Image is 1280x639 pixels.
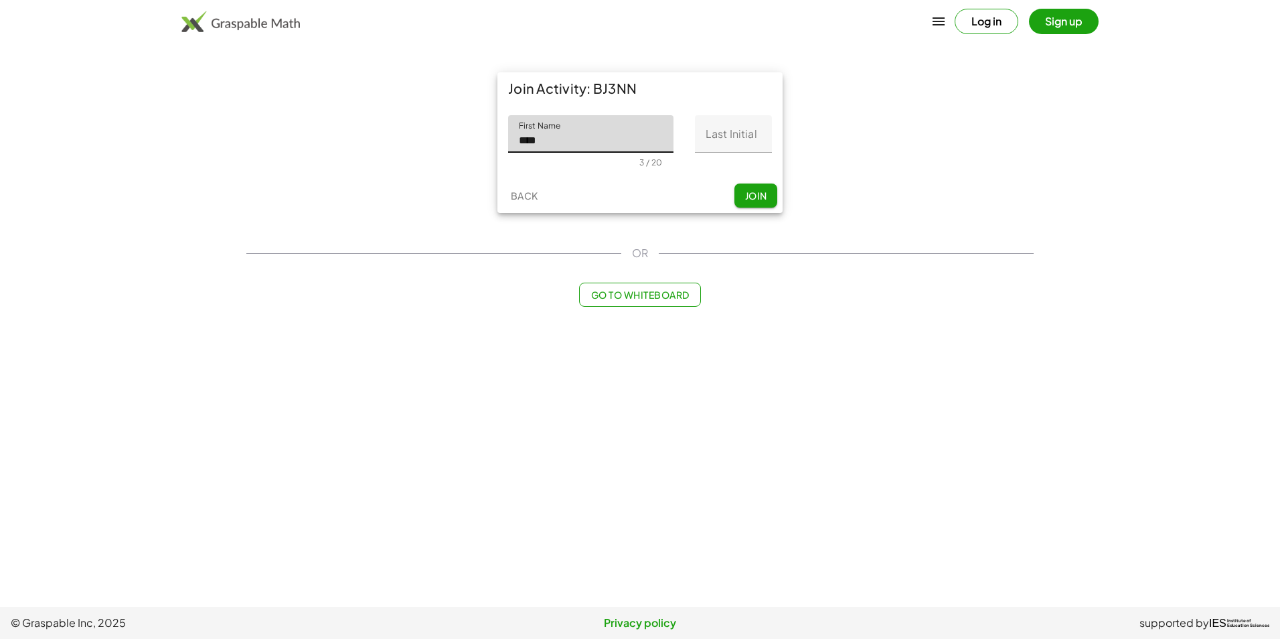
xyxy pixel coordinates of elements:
div: 3 / 20 [639,157,662,167]
span: Join [744,190,767,202]
button: Join [734,184,777,208]
a: Privacy policy [430,615,850,631]
span: © Graspable Inc, 2025 [11,615,430,631]
span: Institute of Education Sciences [1227,619,1269,628]
button: Go to Whiteboard [579,283,700,307]
span: IES [1209,617,1226,630]
span: OR [632,245,648,261]
div: Join Activity: BJ3NN [497,72,783,104]
button: Log in [955,9,1018,34]
button: Sign up [1029,9,1099,34]
button: Back [503,184,546,208]
a: IESInstitute ofEducation Sciences [1209,615,1269,631]
span: Go to Whiteboard [590,289,689,301]
span: Back [510,190,538,202]
span: supported by [1139,615,1209,631]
